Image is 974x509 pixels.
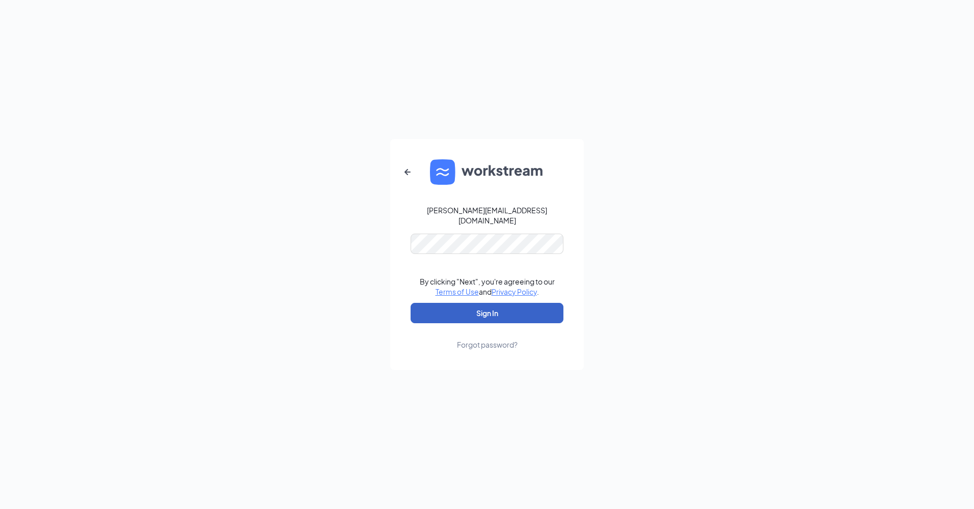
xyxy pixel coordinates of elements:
[420,276,555,297] div: By clicking "Next", you're agreeing to our and .
[457,340,518,350] div: Forgot password?
[430,159,544,185] img: WS logo and Workstream text
[401,166,414,178] svg: ArrowLeftNew
[411,205,563,225] div: [PERSON_NAME][EMAIL_ADDRESS][DOMAIN_NAME]
[411,303,563,323] button: Sign In
[436,287,479,296] a: Terms of Use
[492,287,537,296] a: Privacy Policy
[457,323,518,350] a: Forgot password?
[395,160,420,184] button: ArrowLeftNew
